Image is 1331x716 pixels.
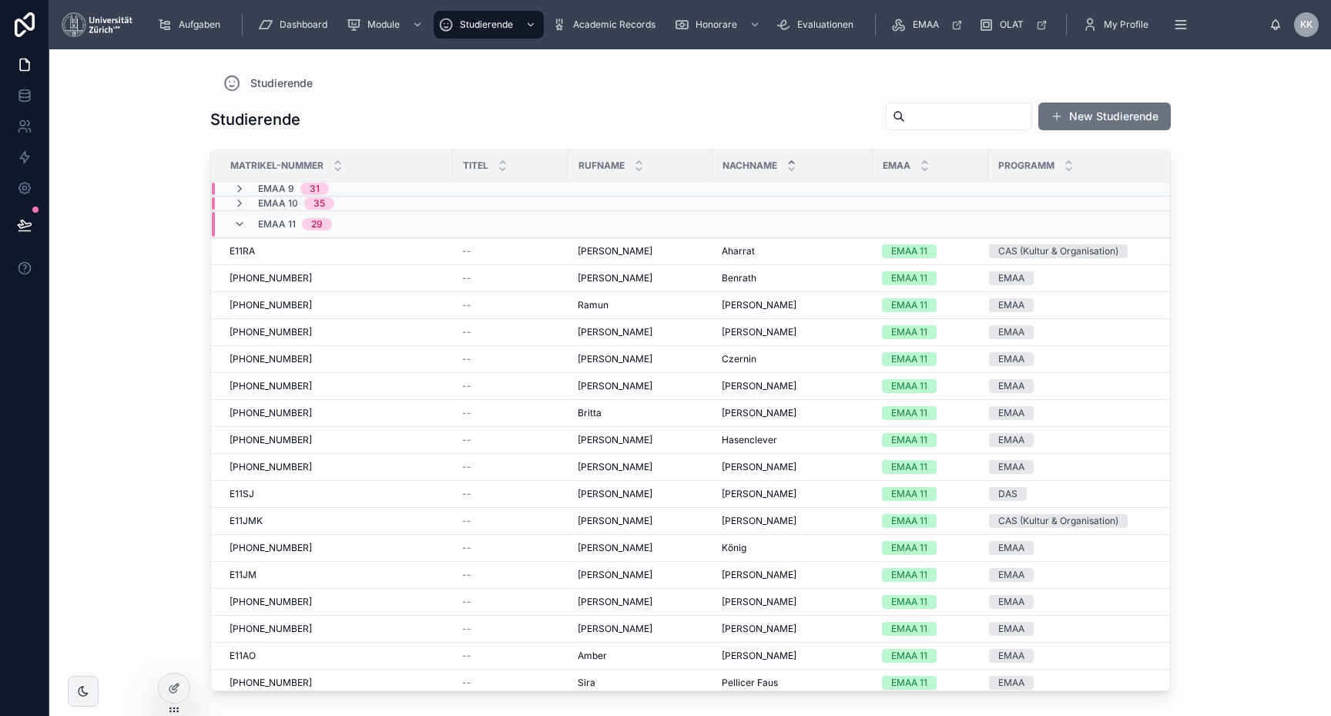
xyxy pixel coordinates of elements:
[722,299,863,311] a: [PERSON_NAME]
[462,596,559,608] a: --
[145,8,1269,42] div: scrollable content
[891,676,927,690] div: EMAA 11
[989,433,1158,447] a: EMAA
[578,326,652,338] span: [PERSON_NAME]
[696,18,737,31] span: Honorare
[578,542,703,554] a: [PERSON_NAME]
[462,299,559,311] a: --
[882,622,979,636] a: EMAA 11
[230,488,444,500] a: E11SJ
[578,596,652,608] span: [PERSON_NAME]
[998,676,1024,690] div: EMAA
[891,487,927,501] div: EMAA 11
[578,461,703,473] a: [PERSON_NAME]
[882,298,979,312] a: EMAA 11
[989,271,1158,285] a: EMAA
[230,353,444,365] a: [PHONE_NUMBER]
[722,650,796,662] span: [PERSON_NAME]
[230,299,444,311] a: [PHONE_NUMBER]
[974,11,1055,39] a: OLAT
[989,352,1158,366] a: EMAA
[547,11,666,39] a: Academic Records
[891,460,927,474] div: EMAA 11
[722,569,796,581] span: [PERSON_NAME]
[1078,11,1159,39] a: My Profile
[462,407,559,419] a: --
[578,407,703,419] a: Britta
[230,272,444,284] a: [PHONE_NUMBER]
[722,623,796,635] span: [PERSON_NAME]
[882,487,979,501] a: EMAA 11
[882,433,979,447] a: EMAA 11
[250,76,313,91] span: Studierende
[882,460,979,474] a: EMAA 11
[462,650,559,662] a: --
[578,272,703,284] a: [PERSON_NAME]
[230,623,444,635] a: [PHONE_NUMBER]
[722,299,796,311] span: [PERSON_NAME]
[230,380,444,392] a: [PHONE_NUMBER]
[989,568,1158,582] a: EMAA
[882,568,979,582] a: EMAA 11
[310,183,320,195] div: 31
[578,650,703,662] a: Amber
[462,353,471,365] span: --
[722,380,796,392] span: [PERSON_NAME]
[462,461,559,473] a: --
[989,244,1158,258] a: CAS (Kultur & Organisation)
[230,407,444,419] a: [PHONE_NUMBER]
[230,245,444,257] a: E11RA
[462,326,471,338] span: --
[230,434,444,446] a: [PHONE_NUMBER]
[882,514,979,528] a: EMAA 11
[882,379,979,393] a: EMAA 11
[998,433,1024,447] div: EMAA
[722,326,863,338] a: [PERSON_NAME]
[998,160,1054,172] span: Programm
[253,11,338,39] a: Dashboard
[722,542,746,554] span: König
[998,406,1024,420] div: EMAA
[313,197,325,210] div: 35
[998,487,1018,501] div: DAS
[998,622,1024,636] div: EMAA
[367,18,400,31] span: Module
[578,677,703,689] a: Sira
[891,325,927,339] div: EMAA 11
[722,272,863,284] a: Benrath
[722,596,863,608] a: [PERSON_NAME]
[578,272,652,284] span: [PERSON_NAME]
[722,160,777,172] span: Nachname
[771,11,864,39] a: Evaluationen
[891,379,927,393] div: EMAA 11
[722,434,777,446] span: Hasenclever
[887,11,971,39] a: EMAA
[882,325,979,339] a: EMAA 11
[230,434,312,446] span: [PHONE_NUMBER]
[462,677,559,689] a: --
[882,271,979,285] a: EMAA 11
[230,677,444,689] a: [PHONE_NUMBER]
[891,568,927,582] div: EMAA 11
[462,353,559,365] a: --
[258,183,294,195] span: EMAA 9
[230,650,444,662] a: E11AO
[462,542,471,554] span: --
[891,433,927,447] div: EMAA 11
[998,271,1024,285] div: EMAA
[882,541,979,555] a: EMAA 11
[722,380,863,392] a: [PERSON_NAME]
[578,380,703,392] a: [PERSON_NAME]
[891,352,927,366] div: EMAA 11
[578,299,609,311] span: Ramun
[989,406,1158,420] a: EMAA
[722,272,756,284] span: Benrath
[989,622,1158,636] a: EMAA
[891,622,927,636] div: EMAA 11
[462,677,471,689] span: --
[230,461,444,473] a: [PHONE_NUMBER]
[989,649,1158,663] a: EMAA
[578,434,652,446] span: [PERSON_NAME]
[998,325,1024,339] div: EMAA
[462,245,471,257] span: --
